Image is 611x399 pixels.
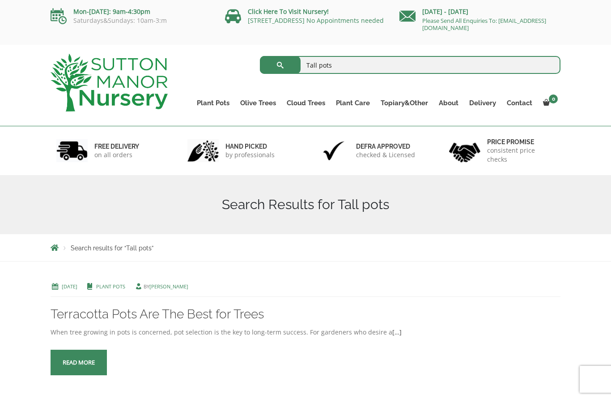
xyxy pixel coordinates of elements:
img: 3.jpg [318,139,349,162]
img: logo [51,54,168,112]
p: on all orders [94,150,139,159]
span: Search results for “Tall pots” [71,245,153,252]
h6: Price promise [487,138,555,146]
h6: Defra approved [356,142,415,150]
a: Plant Pots [96,283,125,290]
img: 1.jpg [56,139,88,162]
h6: hand picked [225,142,275,150]
h6: FREE DELIVERY [94,142,139,150]
a: About [433,97,464,109]
a: Olive Trees [235,97,281,109]
p: by professionals [225,150,275,159]
a: Delivery [464,97,501,109]
a: [DATE] [62,283,77,290]
input: Search... [260,56,561,74]
a: Click Here To Visit Nursery! [248,7,329,16]
p: Mon-[DATE]: 9am-4:30pm [51,6,212,17]
p: consistent price checks [487,146,555,164]
a: Please Send All Enquiries To: [EMAIL_ADDRESS][DOMAIN_NAME] [422,17,546,32]
a: […] [392,328,402,336]
a: Cloud Trees [281,97,331,109]
a: [STREET_ADDRESS] No Appointments needed [248,16,384,25]
img: 4.jpg [449,137,480,164]
a: Plant Care [331,97,375,109]
nav: Breadcrumbs [51,244,560,251]
a: 0 [538,97,560,109]
p: Saturdays&Sundays: 10am-3:m [51,17,212,24]
img: 2.jpg [187,139,219,162]
h1: Search Results for Tall pots [51,197,560,213]
a: Plant Pots [191,97,235,109]
span: 0 [549,94,558,103]
div: When tree growing in pots is concerned, pot selection is the key to long-term success. For garden... [51,327,560,338]
a: Terracotta Pots Are The Best for Trees [51,307,264,322]
a: Read more [51,350,107,375]
a: [PERSON_NAME] [149,283,188,290]
p: checked & Licensed [356,150,415,159]
a: Contact [501,97,538,109]
span: by [134,283,188,290]
a: Topiary&Other [375,97,433,109]
p: [DATE] - [DATE] [399,6,560,17]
